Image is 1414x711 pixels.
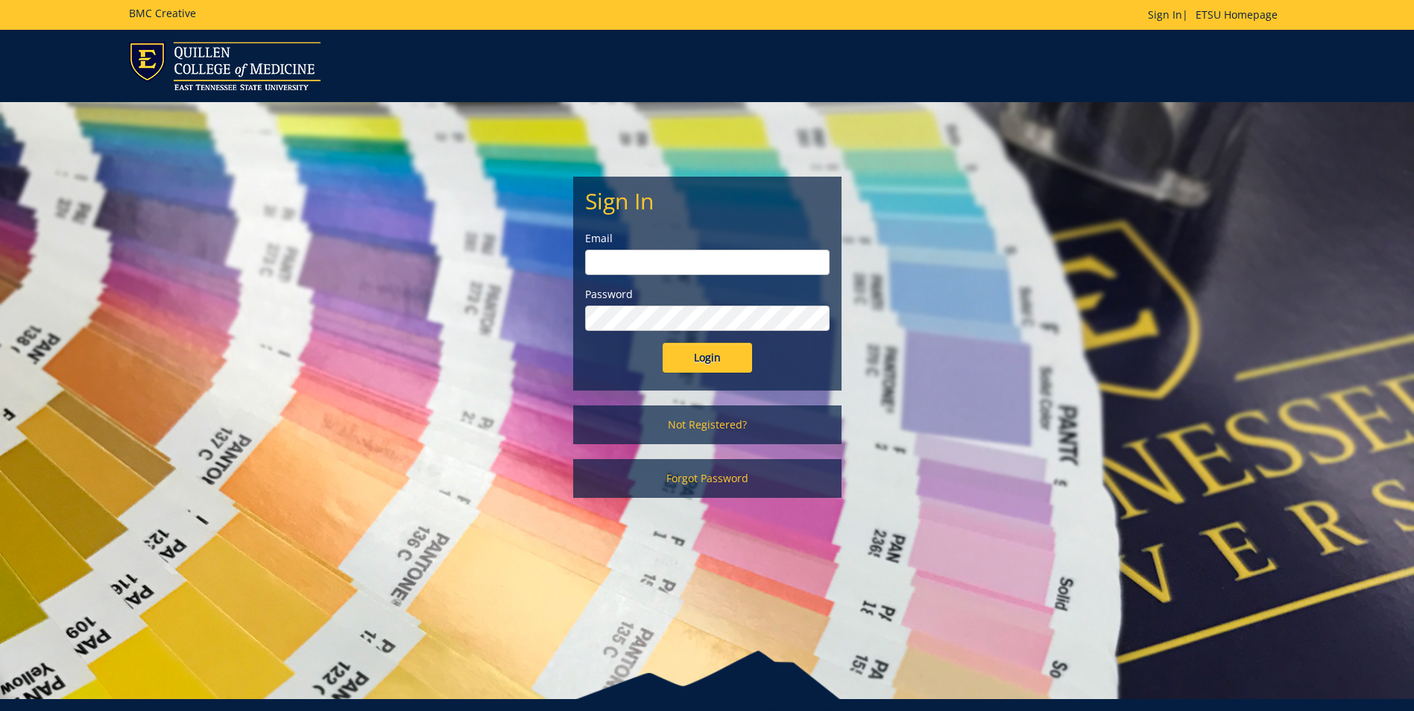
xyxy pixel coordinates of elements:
[585,287,830,302] label: Password
[585,231,830,246] label: Email
[585,189,830,213] h2: Sign In
[129,7,196,19] h5: BMC Creative
[1148,7,1285,22] p: |
[1188,7,1285,22] a: ETSU Homepage
[573,459,842,498] a: Forgot Password
[573,405,842,444] a: Not Registered?
[1148,7,1182,22] a: Sign In
[129,42,321,90] img: ETSU logo
[663,343,752,373] input: Login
